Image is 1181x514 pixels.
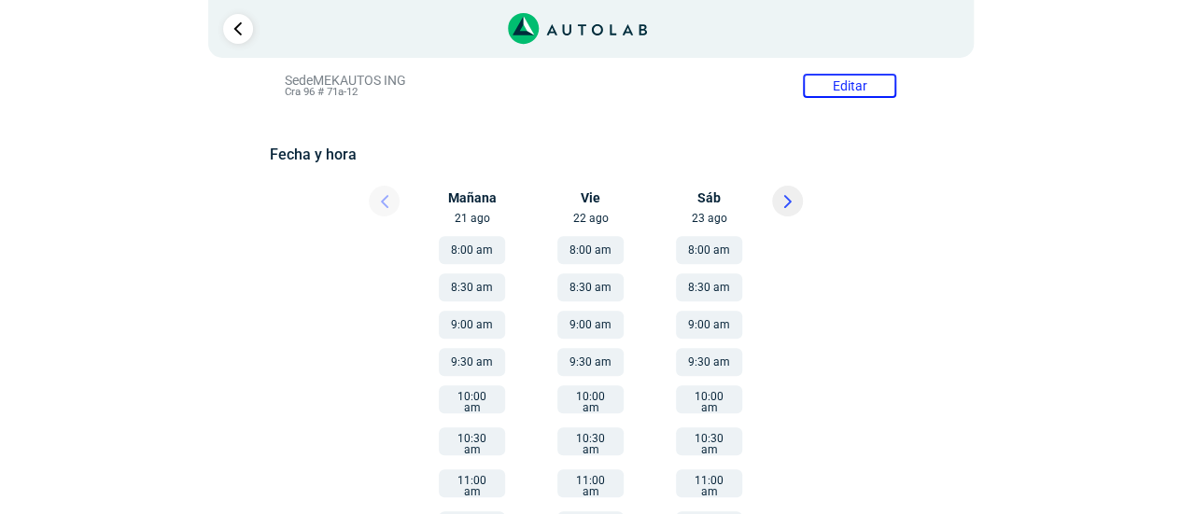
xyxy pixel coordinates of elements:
a: Ir al paso anterior [223,14,253,44]
h5: Fecha y hora [270,146,911,163]
button: 8:00 am [676,236,742,264]
button: 11:00 am [676,469,742,497]
button: 9:30 am [439,348,505,376]
button: 9:00 am [557,311,624,339]
button: 10:30 am [676,427,742,455]
button: 10:30 am [439,427,505,455]
button: 10:00 am [439,385,505,413]
a: Link al sitio de autolab [508,19,647,36]
button: 11:00 am [557,469,624,497]
button: 8:30 am [557,273,624,301]
button: 9:30 am [557,348,624,376]
button: 8:30 am [439,273,505,301]
button: 10:30 am [557,427,624,455]
button: 11:00 am [439,469,505,497]
button: 8:00 am [439,236,505,264]
button: 8:30 am [676,273,742,301]
button: 9:00 am [676,311,742,339]
button: 8:00 am [557,236,624,264]
button: 10:00 am [557,385,624,413]
button: 9:00 am [439,311,505,339]
button: 9:30 am [676,348,742,376]
button: 10:00 am [676,385,742,413]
